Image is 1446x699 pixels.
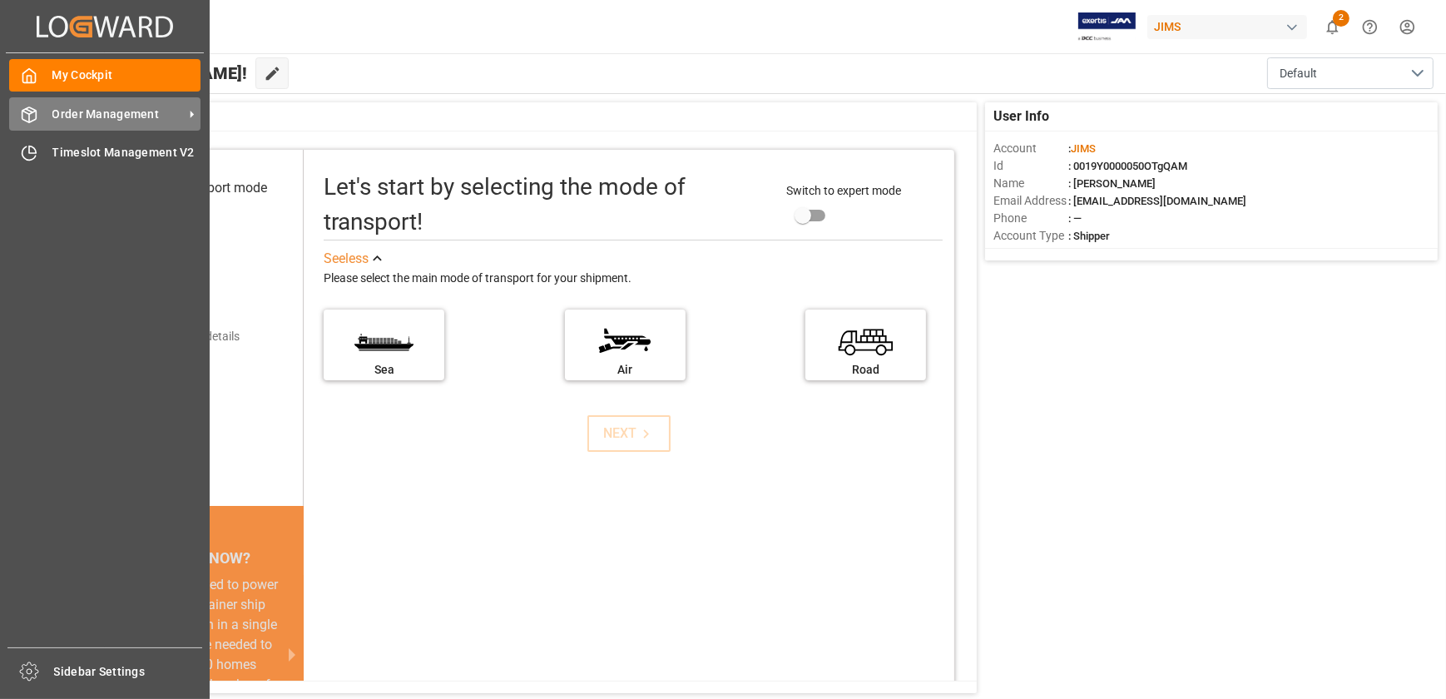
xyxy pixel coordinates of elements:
button: JIMS [1147,11,1314,42]
div: NEXT [604,424,655,444]
div: Let's start by selecting the mode of transport! [324,170,770,240]
span: Account [993,140,1068,157]
span: : [EMAIL_ADDRESS][DOMAIN_NAME] [1068,195,1246,207]
span: Account Type [993,227,1068,245]
div: Please select the main mode of transport for your shipment. [324,269,943,289]
img: Exertis%20JAM%20-%20Email%20Logo.jpg_1722504956.jpg [1078,12,1136,42]
div: Select transport mode [138,178,267,198]
a: Timeslot Management V2 [9,136,201,169]
span: Phone [993,210,1068,227]
span: : — [1068,212,1082,225]
span: Switch to expert mode [787,184,902,197]
div: JIMS [1147,15,1307,39]
span: JIMS [1071,142,1096,155]
span: My Cockpit [52,67,201,84]
span: : Shipper [1068,230,1110,242]
button: open menu [1267,57,1434,89]
span: Email Address [993,192,1068,210]
button: Help Center [1351,8,1389,46]
span: : [PERSON_NAME] [1068,177,1156,190]
span: Name [993,175,1068,192]
span: : [1068,142,1096,155]
span: Timeslot Management V2 [52,144,201,161]
div: Sea [332,361,436,379]
span: 2 [1333,10,1349,27]
button: show 2 new notifications [1314,8,1351,46]
a: My Cockpit [9,59,201,92]
span: : 0019Y0000050OTgQAM [1068,160,1187,172]
span: Sidebar Settings [54,663,203,681]
div: Air [573,361,677,379]
span: Default [1280,65,1317,82]
div: Road [814,361,918,379]
span: Order Management [52,106,184,123]
div: See less [324,249,369,269]
span: Id [993,157,1068,175]
button: NEXT [587,415,671,452]
span: User Info [993,107,1049,126]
